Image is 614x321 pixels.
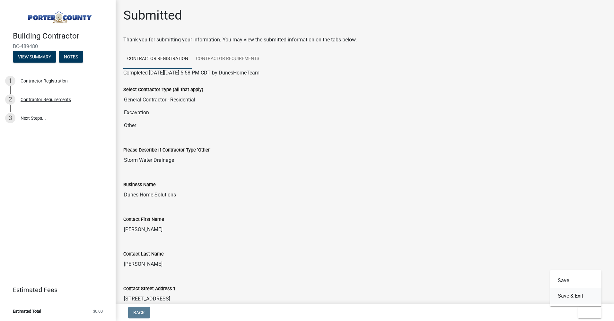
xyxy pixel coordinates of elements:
div: Contractor Requirements [21,97,71,102]
a: Estimated Fees [5,283,105,296]
h1: Submitted [123,8,182,23]
label: Business Name [123,183,156,187]
button: Notes [59,51,83,63]
wm-modal-confirm: Summary [13,55,56,60]
label: Select Contractor Type (all that apply) [123,88,203,92]
h4: Building Contractor [13,31,110,41]
button: Save & Exit [550,288,601,304]
button: View Summary [13,51,56,63]
div: 3 [5,113,15,123]
div: 1 [5,76,15,86]
button: Save [550,273,601,288]
label: Contact Last Name [123,252,164,256]
label: Contact Street Address 1 [123,287,176,291]
wm-modal-confirm: Notes [59,55,83,60]
img: Porter County, Indiana [13,7,105,25]
a: Contractor Requirements [192,49,263,69]
span: Estimated Total [13,309,41,313]
button: Back [128,307,150,318]
span: Back [133,310,145,315]
div: 2 [5,94,15,105]
div: Thank you for submitting your information. You may view the submitted information on the tabs below. [123,36,606,44]
div: Contractor Registration [21,79,68,83]
div: Exit [550,270,601,306]
span: Completed [DATE][DATE] 5:58 PM CDT by DunesHomeTeam [123,70,259,76]
button: Exit [578,307,601,318]
span: Exit [583,310,592,315]
label: Contact First Name [123,217,164,222]
span: $0.00 [93,309,103,313]
span: BC-489480 [13,43,103,49]
a: Contractor Registration [123,49,192,69]
label: Please Describe if Contractor Type 'Other' [123,148,211,152]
